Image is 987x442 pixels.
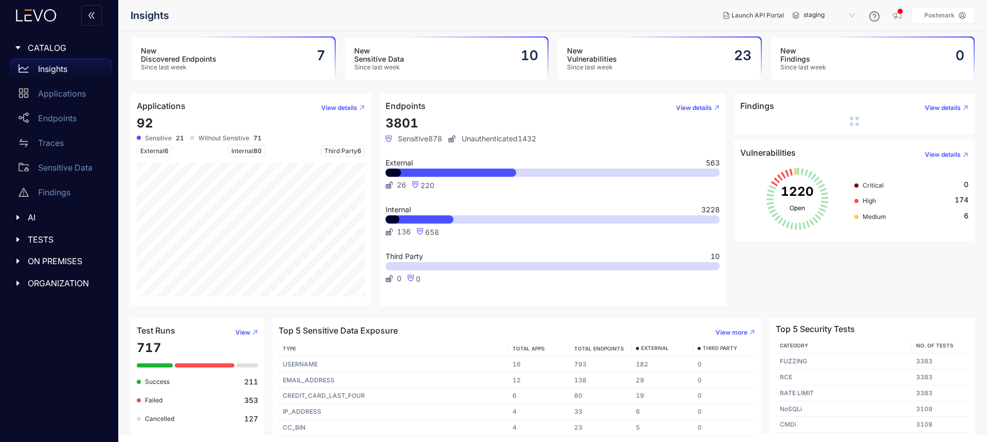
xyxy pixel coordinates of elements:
[386,253,423,260] span: Third Party
[253,147,262,155] span: 80
[508,357,570,373] td: 16
[145,135,172,142] span: Sensitive
[964,212,968,220] span: 6
[570,388,632,404] td: 80
[244,378,258,386] b: 211
[956,48,964,63] h2: 0
[706,159,720,167] span: 563
[917,146,968,163] button: View details
[28,235,104,244] span: TESTS
[701,206,720,213] span: 3228
[703,345,737,352] span: THIRD PARTY
[14,44,22,51] span: caret-right
[6,229,112,250] div: TESTS
[912,417,968,433] td: 3109
[570,404,632,420] td: 33
[716,329,747,336] span: View more
[357,147,361,155] span: 6
[317,48,325,63] h2: 7
[244,396,258,404] b: 353
[912,354,968,370] td: 3383
[137,145,172,157] span: External
[38,114,77,123] p: Endpoints
[19,187,29,197] span: warning
[776,370,911,385] td: RCE
[6,37,112,59] div: CATALOG
[145,415,174,422] span: Cancelled
[131,10,169,22] span: Insights
[574,345,624,352] span: TOTAL ENDPOINTS
[964,180,968,189] span: 0
[632,357,693,373] td: 182
[227,324,258,341] button: View
[10,59,112,83] a: Insights
[38,89,86,98] p: Applications
[776,354,911,370] td: FUZZING
[803,7,857,24] span: staging
[567,64,617,71] span: Since last week
[386,135,442,143] span: Sensitive 878
[912,370,968,385] td: 3383
[925,151,961,158] span: View details
[521,48,538,63] h2: 10
[10,108,112,133] a: Endpoints
[916,342,954,348] span: No. of Tests
[513,345,545,352] span: TOTAL APPS
[397,228,411,236] span: 136
[10,182,112,207] a: Findings
[570,420,632,436] td: 23
[279,326,398,335] h4: Top 5 Sensitive Data Exposure
[740,101,774,110] h4: Findings
[81,5,102,26] button: double-left
[917,100,968,116] button: View details
[137,101,186,110] h4: Applications
[397,181,406,189] span: 26
[570,357,632,373] td: 793
[668,100,720,116] button: View details
[776,417,911,433] td: CMDi
[38,64,67,73] p: Insights
[176,135,184,142] b: 21
[198,135,249,142] span: Without Sensitive
[14,257,22,265] span: caret-right
[567,47,617,63] h3: New Vulnerabilities
[863,213,886,220] span: Medium
[14,280,22,287] span: caret-right
[707,324,755,341] button: View more
[279,404,508,420] td: IP_ADDRESS
[508,404,570,420] td: 4
[632,388,693,404] td: 19
[421,181,434,190] span: 220
[508,388,570,404] td: 6
[386,101,426,110] h4: Endpoints
[14,236,22,243] span: caret-right
[354,64,404,71] span: Since last week
[693,388,755,404] td: 0
[715,7,792,24] button: Launch API Portal
[776,385,911,401] td: RATE LIMIT
[313,100,365,116] button: View details
[693,420,755,436] td: 0
[28,279,104,288] span: ORGANIZATION
[145,378,170,385] span: Success
[632,404,693,420] td: 6
[321,104,357,112] span: View details
[354,47,404,63] h3: New Sensitive Data
[283,345,296,352] span: TYPE
[386,159,413,167] span: External
[693,373,755,389] td: 0
[676,104,712,112] span: View details
[693,404,755,420] td: 0
[780,47,826,63] h3: New Findings
[145,396,162,404] span: Failed
[6,272,112,294] div: ORGANIZATION
[14,214,22,221] span: caret-right
[228,145,265,157] span: Internal
[87,11,96,21] span: double-left
[734,48,752,63] h2: 23
[38,138,64,148] p: Traces
[780,64,826,71] span: Since last week
[137,340,161,355] span: 717
[863,181,884,189] span: Critical
[141,64,216,71] span: Since last week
